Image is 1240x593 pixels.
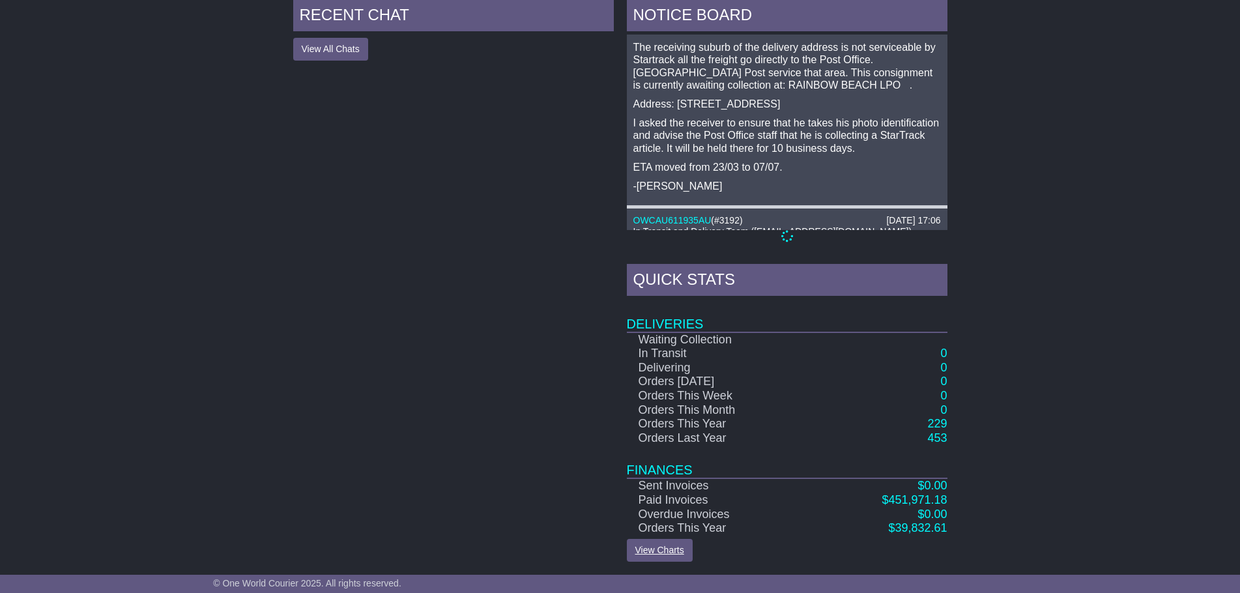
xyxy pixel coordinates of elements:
span: 451,971.18 [888,493,947,506]
td: Orders This Year [627,521,815,536]
td: Overdue Invoices [627,508,815,522]
td: Delivering [627,361,815,375]
td: Orders [DATE] [627,375,815,389]
td: Finances [627,445,947,478]
p: Address: [STREET_ADDRESS] [633,98,941,110]
td: Waiting Collection [627,332,815,347]
span: 39,832.61 [895,521,947,534]
span: 0.00 [924,508,947,521]
td: In Transit [627,347,815,361]
span: In Transit and Delivery Team ([EMAIL_ADDRESS][DOMAIN_NAME]) [633,226,912,237]
a: 0 [940,389,947,402]
td: Orders This Month [627,403,815,418]
span: © One World Courier 2025. All rights reserved. [213,578,401,588]
a: 0 [940,375,947,388]
div: ( ) [633,215,941,226]
a: 0 [940,403,947,416]
a: OWCAU611935AU [633,215,712,225]
a: 0 [940,347,947,360]
a: 453 [927,431,947,444]
a: 0 [940,361,947,374]
a: $0.00 [917,479,947,492]
div: Quick Stats [627,264,947,299]
span: #3192 [714,215,740,225]
p: I asked the receiver to ensure that he takes his photo identification and advise the Post Office ... [633,117,941,154]
div: [DATE] 17:06 [886,215,940,226]
td: Orders This Year [627,417,815,431]
a: 229 [927,417,947,430]
p: ETA moved from 23/03 to 07/07. [633,161,941,173]
button: View All Chats [293,38,368,61]
a: $39,832.61 [888,521,947,534]
p: -[PERSON_NAME] [633,180,941,192]
a: $0.00 [917,508,947,521]
p: The receiving suburb of the delivery address is not serviceable by Startrack all the freight go d... [633,41,941,91]
td: Sent Invoices [627,478,815,493]
td: Deliveries [627,299,947,332]
td: Paid Invoices [627,493,815,508]
td: Orders Last Year [627,431,815,446]
a: $451,971.18 [882,493,947,506]
td: Orders This Week [627,389,815,403]
a: View Charts [627,539,693,562]
span: 0.00 [924,479,947,492]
